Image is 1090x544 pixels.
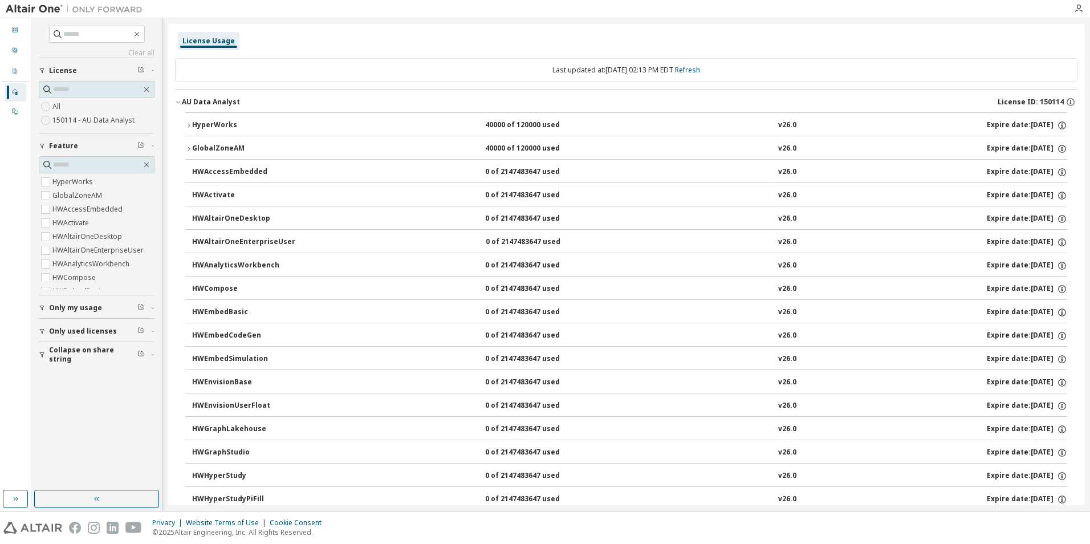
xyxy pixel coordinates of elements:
[192,160,1067,185] button: HWAccessEmbedded0 of 2147483647 usedv26.0Expire date:[DATE]
[192,487,1067,512] button: HWHyperStudyPiFill0 of 2147483647 usedv26.0Expire date:[DATE]
[192,300,1067,325] button: HWEmbedBasic0 of 2147483647 usedv26.0Expire date:[DATE]
[125,522,142,534] img: youtube.svg
[987,120,1067,131] div: Expire date: [DATE]
[192,377,295,388] div: HWEnvisionBase
[39,58,154,83] button: License
[485,214,588,224] div: 0 of 2147483647 used
[49,346,137,364] span: Collapse on share string
[52,230,124,243] label: HWAltairOneDesktop
[192,424,295,435] div: HWGraphLakehouse
[998,98,1064,107] span: License ID: 150114
[778,167,796,177] div: v26.0
[192,393,1067,419] button: HWEnvisionUserFloat0 of 2147483647 usedv26.0Expire date:[DATE]
[987,190,1067,201] div: Expire date: [DATE]
[778,190,796,201] div: v26.0
[192,120,295,131] div: HyperWorks
[778,237,796,247] div: v26.0
[485,401,588,411] div: 0 of 2147483647 used
[137,350,144,359] span: Clear filter
[5,83,26,102] div: Managed
[137,327,144,336] span: Clear filter
[192,331,295,341] div: HWEmbedCodeGen
[137,303,144,312] span: Clear filter
[485,448,588,458] div: 0 of 2147483647 used
[88,522,100,534] img: instagram.svg
[192,417,1067,442] button: HWGraphLakehouse0 of 2147483647 usedv26.0Expire date:[DATE]
[175,90,1077,115] button: AU Data AnalystLicense ID: 150114
[778,401,796,411] div: v26.0
[52,189,104,202] label: GlobalZoneAM
[52,285,106,298] label: HWEmbedBasic
[987,237,1067,247] div: Expire date: [DATE]
[137,66,144,75] span: Clear filter
[485,120,588,131] div: 40000 of 120000 used
[69,522,81,534] img: facebook.svg
[39,133,154,159] button: Feature
[778,424,796,435] div: v26.0
[152,527,328,537] p: © 2025 Altair Engineering, Inc. All Rights Reserved.
[192,190,295,201] div: HWActivate
[52,100,63,113] label: All
[778,284,796,294] div: v26.0
[987,214,1067,224] div: Expire date: [DATE]
[675,65,700,75] a: Refresh
[52,243,146,257] label: HWAltairOneEnterpriseUser
[987,284,1067,294] div: Expire date: [DATE]
[49,327,117,336] span: Only used licenses
[192,237,295,247] div: HWAltairOneEnterpriseUser
[778,377,796,388] div: v26.0
[152,518,186,527] div: Privacy
[192,354,295,364] div: HWEmbedSimulation
[39,48,154,58] a: Clear all
[192,464,1067,489] button: HWHyperStudy0 of 2147483647 usedv26.0Expire date:[DATE]
[6,3,148,15] img: Altair One
[52,202,125,216] label: HWAccessEmbedded
[192,440,1067,465] button: HWGraphStudio0 of 2147483647 usedv26.0Expire date:[DATE]
[185,136,1067,161] button: GlobalZoneAM40000 of 120000 usedv26.0Expire date:[DATE]
[486,237,588,247] div: 0 of 2147483647 used
[52,175,95,189] label: HyperWorks
[987,401,1067,411] div: Expire date: [DATE]
[182,36,235,46] div: License Usage
[987,448,1067,458] div: Expire date: [DATE]
[485,261,588,271] div: 0 of 2147483647 used
[192,448,295,458] div: HWGraphStudio
[987,144,1067,154] div: Expire date: [DATE]
[186,518,270,527] div: Website Terms of Use
[49,66,77,75] span: License
[192,347,1067,372] button: HWEmbedSimulation0 of 2147483647 usedv26.0Expire date:[DATE]
[52,113,137,127] label: 150114 - AU Data Analyst
[192,323,1067,348] button: HWEmbedCodeGen0 of 2147483647 usedv26.0Expire date:[DATE]
[52,271,98,285] label: HWCompose
[778,448,796,458] div: v26.0
[778,120,796,131] div: v26.0
[778,144,796,154] div: v26.0
[987,424,1067,435] div: Expire date: [DATE]
[3,522,62,534] img: altair_logo.svg
[175,58,1077,82] div: Last updated at: [DATE] 02:13 PM EDT
[192,277,1067,302] button: HWCompose0 of 2147483647 usedv26.0Expire date:[DATE]
[182,98,240,107] div: AU Data Analyst
[778,331,796,341] div: v26.0
[39,319,154,344] button: Only used licenses
[192,253,1067,278] button: HWAnalyticsWorkbench0 of 2147483647 usedv26.0Expire date:[DATE]
[485,424,588,435] div: 0 of 2147483647 used
[52,216,91,230] label: HWActivate
[987,494,1067,505] div: Expire date: [DATE]
[987,167,1067,177] div: Expire date: [DATE]
[192,206,1067,232] button: HWAltairOneDesktop0 of 2147483647 usedv26.0Expire date:[DATE]
[192,261,295,271] div: HWAnalyticsWorkbench
[39,295,154,320] button: Only my usage
[39,342,154,367] button: Collapse on share string
[192,167,295,177] div: HWAccessEmbedded
[485,144,588,154] div: 40000 of 120000 used
[987,471,1067,481] div: Expire date: [DATE]
[192,307,295,318] div: HWEmbedBasic
[5,62,26,80] div: Company Profile
[192,494,295,505] div: HWHyperStudyPiFill
[485,284,588,294] div: 0 of 2147483647 used
[5,103,26,121] div: On Prem
[192,370,1067,395] button: HWEnvisionBase0 of 2147483647 usedv26.0Expire date:[DATE]
[192,183,1067,208] button: HWActivate0 of 2147483647 usedv26.0Expire date:[DATE]
[192,401,295,411] div: HWEnvisionUserFloat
